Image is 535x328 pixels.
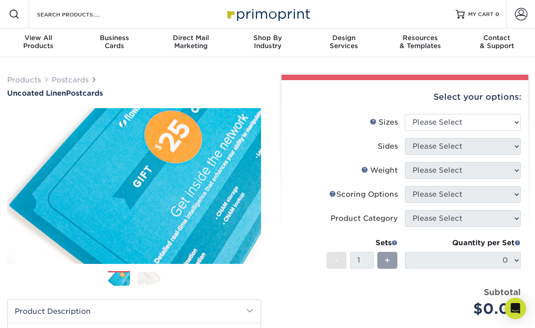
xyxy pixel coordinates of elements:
img: Postcards 01 [108,271,130,287]
input: SEARCH PRODUCTS..... [36,9,123,20]
div: Sets [327,238,398,248]
span: Business [77,34,153,42]
div: Sides [378,141,398,152]
iframe: Google Customer Reviews [2,301,76,325]
span: Design [306,34,382,42]
span: Direct Mail [153,34,229,42]
a: Uncoated LinenPostcards [7,89,261,97]
a: DesignServices [306,28,382,57]
span: - [335,254,339,267]
a: BusinessCards [77,28,153,57]
div: Cards [77,34,153,50]
strong: Subtotal [484,287,521,297]
a: Shop ByIndustry [229,28,306,57]
a: Products [7,76,41,84]
div: Sizes [370,117,398,128]
span: 0 [495,11,499,17]
a: Postcards [52,76,89,84]
span: Contact [458,34,535,42]
img: Postcards 02 [138,271,160,285]
img: Primoprint [223,4,312,24]
a: Contact& Support [458,28,535,57]
img: Uncoated Linen 01 [7,98,261,274]
div: Marketing [153,34,229,50]
span: MY CART [468,11,494,18]
div: Product Category [331,213,398,224]
div: Open Intercom Messenger [505,298,526,319]
h1: Postcards [7,89,261,97]
span: Resources [382,34,459,42]
div: Select your options: [289,80,521,114]
div: Services [306,34,382,50]
div: & Support [458,34,535,50]
div: Weight [361,165,398,176]
div: $0.00 [412,298,521,320]
a: Resources& Templates [382,28,459,57]
div: Industry [229,34,306,50]
h2: Product Description [8,300,261,323]
span: Shop By [229,34,306,42]
a: Direct MailMarketing [153,28,229,57]
div: & Templates [382,34,459,50]
div: Scoring Options [329,189,398,200]
div: Quantity per Set [405,238,521,248]
span: + [384,254,390,267]
span: Uncoated Linen [7,89,66,97]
